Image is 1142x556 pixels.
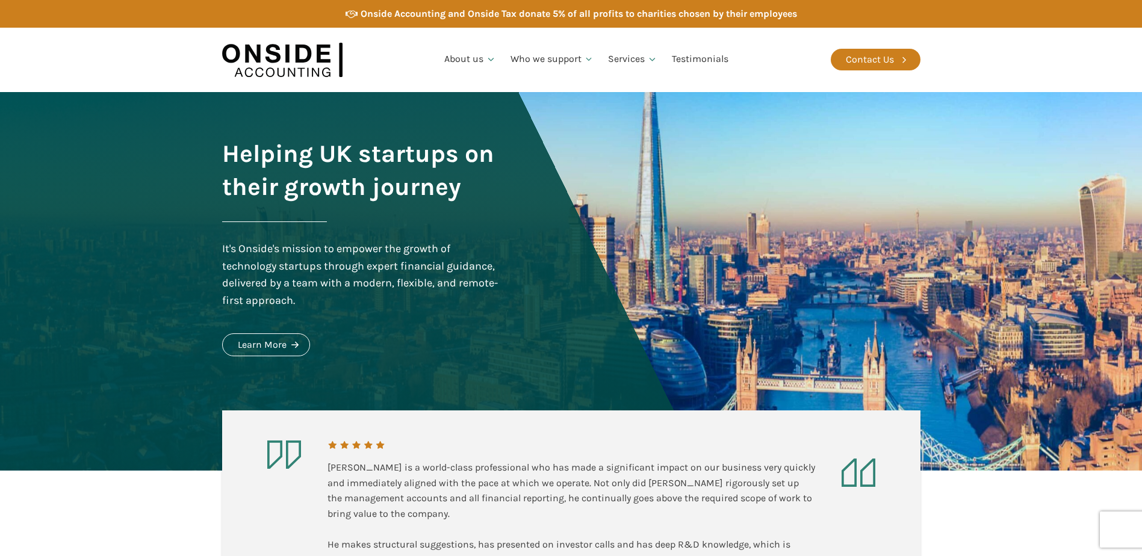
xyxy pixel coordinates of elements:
[361,6,797,22] div: Onside Accounting and Onside Tax donate 5% of all profits to charities chosen by their employees
[437,39,503,80] a: About us
[222,37,343,83] img: Onside Accounting
[222,137,501,203] h1: Helping UK startups on their growth journey
[846,52,894,67] div: Contact Us
[222,240,501,309] div: It's Onside's mission to empower the growth of technology startups through expert financial guida...
[601,39,665,80] a: Services
[665,39,736,80] a: Testimonials
[503,39,601,80] a: Who we support
[222,333,310,356] a: Learn More
[238,337,287,353] div: Learn More
[831,49,920,70] a: Contact Us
